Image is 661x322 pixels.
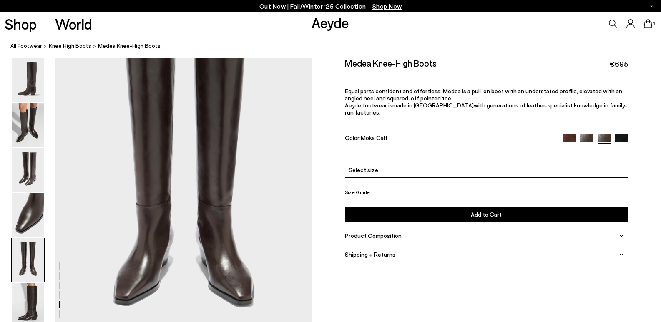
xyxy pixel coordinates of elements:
span: Moka Calf [361,134,387,141]
img: Medea Knee-High Boots - Image 3 [12,148,44,192]
a: Shop [5,17,37,31]
span: Shipping + Returns [345,251,395,258]
img: Medea Knee-High Boots - Image 5 [12,238,44,282]
h2: Medea Knee-High Boots [345,58,437,68]
img: svg%3E [620,170,624,174]
img: svg%3E [619,234,623,238]
nav: breadcrumb [10,35,661,58]
img: Medea Knee-High Boots - Image 2 [12,103,44,147]
span: Select size [349,165,378,174]
a: 1 [644,19,652,28]
span: Navigate to /collections/new-in [372,2,402,10]
span: with generations of leather-specialist knowledge in family-run factories. [345,102,627,116]
div: Color: [345,134,553,143]
a: All Footwear [10,42,42,50]
a: World [55,17,92,31]
img: svg%3E [619,252,623,257]
button: Add to Cart [345,207,628,222]
button: Size Guide [345,187,370,197]
span: Equal parts confident and effortless, Medea is a pull-on boot with an understated profile, elevat... [345,87,622,102]
span: knee high boots [49,42,91,49]
span: Medea Knee-High Boots [98,42,161,50]
img: Medea Knee-High Boots - Image 1 [12,58,44,102]
span: Product Composition [345,232,402,239]
span: 1 [652,22,656,26]
span: €695 [609,59,628,69]
a: Aeyde [312,14,349,31]
img: Medea Knee-High Boots - Image 4 [12,193,44,237]
a: made in [GEOGRAPHIC_DATA] [392,102,474,109]
p: Out Now | Fall/Winter ‘25 Collection [259,1,402,12]
a: knee high boots [49,42,91,50]
span: Aeyde footwear is [345,102,392,109]
span: Add to Cart [471,211,502,218]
